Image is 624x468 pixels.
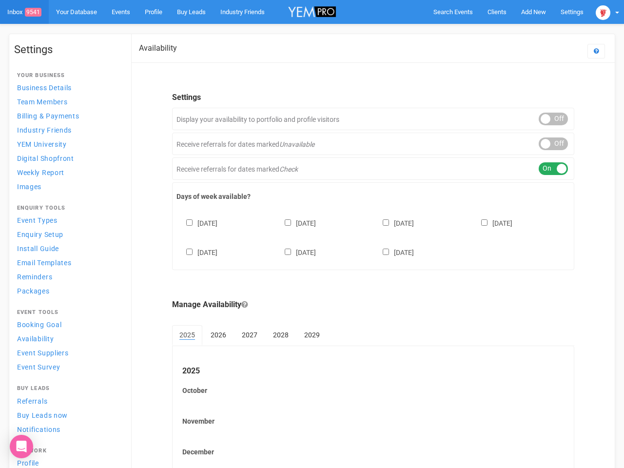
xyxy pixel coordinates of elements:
[279,165,298,173] em: Check
[172,325,202,346] a: 2025
[17,183,41,191] span: Images
[172,92,574,103] legend: Settings
[17,73,118,78] h4: Your Business
[17,321,61,329] span: Booking Goal
[481,219,487,226] input: [DATE]
[14,360,121,373] a: Event Survey
[17,363,60,371] span: Event Survey
[17,349,69,357] span: Event Suppliers
[182,366,564,377] legend: 2025
[14,123,121,136] a: Industry Friends
[14,332,121,345] a: Availability
[275,247,316,257] label: [DATE]
[14,394,121,408] a: Referrals
[139,44,177,53] h2: Availability
[14,228,121,241] a: Enquiry Setup
[373,247,414,257] label: [DATE]
[14,152,121,165] a: Digital Shopfront
[17,273,52,281] span: Reminders
[10,435,33,458] div: Open Intercom Messenger
[234,325,265,345] a: 2027
[275,217,316,228] label: [DATE]
[14,81,121,94] a: Business Details
[14,346,121,359] a: Event Suppliers
[285,219,291,226] input: [DATE]
[14,256,121,269] a: Email Templates
[186,219,193,226] input: [DATE]
[25,8,41,17] span: 9541
[176,192,570,201] label: Days of week available?
[17,287,50,295] span: Packages
[285,249,291,255] input: [DATE]
[17,231,63,238] span: Enquiry Setup
[186,249,193,255] input: [DATE]
[17,448,118,454] h4: Network
[182,447,564,457] label: December
[176,247,217,257] label: [DATE]
[14,109,121,122] a: Billing & Payments
[14,270,121,283] a: Reminders
[14,242,121,255] a: Install Guide
[17,112,79,120] span: Billing & Payments
[17,426,60,433] span: Notifications
[383,219,389,226] input: [DATE]
[17,169,64,176] span: Weekly Report
[17,84,72,92] span: Business Details
[172,299,574,311] legend: Manage Availability
[182,416,564,426] label: November
[14,95,121,108] a: Team Members
[521,8,546,16] span: Add New
[373,217,414,228] label: [DATE]
[17,386,118,391] h4: Buy Leads
[176,217,217,228] label: [DATE]
[14,137,121,151] a: YEM University
[383,249,389,255] input: [DATE]
[266,325,296,345] a: 2028
[433,8,473,16] span: Search Events
[14,214,121,227] a: Event Types
[487,8,507,16] span: Clients
[17,155,74,162] span: Digital Shopfront
[17,140,67,148] span: YEM University
[596,5,610,20] img: open-uri20250107-2-1pbi2ie
[172,133,574,155] div: Receive referrals for dates marked
[17,335,54,343] span: Availability
[172,157,574,180] div: Receive referrals for dates marked
[471,217,512,228] label: [DATE]
[14,166,121,179] a: Weekly Report
[14,284,121,297] a: Packages
[14,180,121,193] a: Images
[17,205,118,211] h4: Enquiry Tools
[14,423,121,436] a: Notifications
[17,259,72,267] span: Email Templates
[297,325,327,345] a: 2029
[17,216,58,224] span: Event Types
[172,108,574,130] div: Display your availability to portfolio and profile visitors
[17,245,59,253] span: Install Guide
[14,409,121,422] a: Buy Leads now
[279,140,314,148] em: Unavailable
[17,98,67,106] span: Team Members
[203,325,234,345] a: 2026
[182,386,564,395] label: October
[14,318,121,331] a: Booking Goal
[17,310,118,315] h4: Event Tools
[14,44,121,56] h1: Settings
